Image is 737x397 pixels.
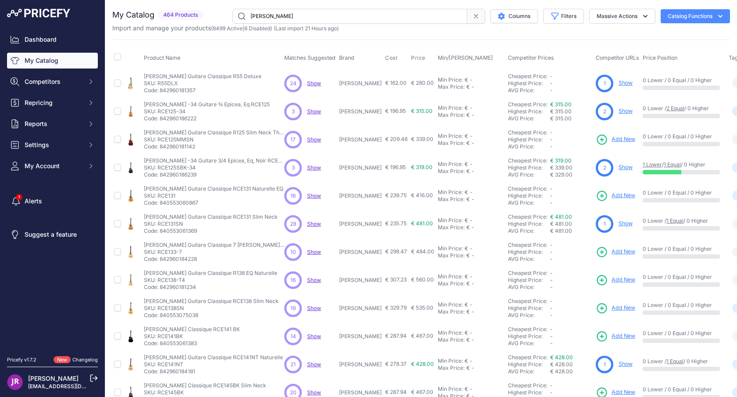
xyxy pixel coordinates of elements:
[290,304,296,312] span: 19
[438,83,465,90] div: Max Price:
[158,10,204,20] span: 464 Products
[307,80,321,87] a: Show
[290,136,296,144] span: 17
[468,301,472,308] div: -
[411,220,433,227] span: € 481.00
[438,161,463,168] div: Min Price:
[643,133,720,140] p: 0 Lower / 0 Equal / 0 Higher
[550,312,553,318] span: -
[25,141,82,149] span: Settings
[508,136,550,143] div: Highest Price:
[550,87,553,94] span: -
[144,80,261,87] p: SKU: R55DLX
[211,25,272,32] span: ( | )
[385,79,407,86] span: € 162.00
[292,164,295,172] span: 3
[550,157,572,164] a: € 319.00
[508,101,547,108] a: Cheapest Price:
[144,340,240,347] p: Code: 840553061383
[550,129,553,136] span: -
[470,336,474,343] div: -
[144,115,270,122] p: Code: 842960186222
[468,76,472,83] div: -
[438,54,493,61] span: Min/[PERSON_NAME]
[307,192,321,199] a: Show
[465,76,468,83] div: €
[411,304,433,311] span: € 535.00
[411,79,434,86] span: € 280.00
[466,168,470,175] div: €
[385,220,407,227] span: € 235.75
[643,161,662,168] a: 1 Lower
[643,77,720,84] p: 0 Lower / 0 Equal / 0 Higher
[466,83,470,90] div: €
[468,329,472,336] div: -
[144,305,279,312] p: SKU: RCE138SN
[438,140,465,147] div: Max Price:
[643,161,720,168] p: / / 0 Higher
[508,284,550,291] div: AVG Price:
[468,105,472,112] div: -
[438,133,463,140] div: Min Price:
[466,140,470,147] div: €
[508,305,550,312] div: Highest Price:
[385,164,406,170] span: € 196.95
[666,105,684,112] a: 2 Equal
[144,277,277,284] p: SKU: RCE138-T4
[144,157,284,164] p: [PERSON_NAME] -34 Guitare 3/4 Epicea, Eq, Noir RCE125SBK
[72,357,98,363] a: Changelog
[465,133,468,140] div: €
[144,171,284,178] p: Code: 842960186239
[550,227,592,235] div: € 481.00
[144,284,277,291] p: Code: 842960181234
[411,248,434,255] span: € 484.00
[550,171,592,178] div: € 329.00
[508,143,550,150] div: AVG Price:
[7,74,98,90] button: Competitors
[292,108,295,115] span: 3
[604,79,606,87] span: 1
[290,192,296,200] span: 16
[550,277,553,283] span: -
[643,302,720,309] p: 0 Lower / 0 Equal / 0 Higher
[438,76,463,83] div: Min Price:
[290,220,296,228] span: 28
[339,136,382,143] p: [PERSON_NAME]
[411,276,434,283] span: € 560.00
[596,302,635,314] a: Add New
[612,332,635,340] span: Add New
[7,32,98,346] nav: Sidebar
[438,217,463,224] div: Min Price:
[339,277,382,284] p: [PERSON_NAME]
[339,333,382,340] p: [PERSON_NAME]
[7,116,98,132] button: Reports
[643,105,720,112] p: 0 Lower / / 0 Higher
[307,220,321,227] span: Show
[290,332,296,340] span: 14
[604,220,606,228] span: 1
[550,192,553,199] span: -
[438,301,463,308] div: Min Price:
[508,340,550,347] div: AVG Price:
[7,193,98,209] a: Alerts
[307,389,321,396] a: Show
[385,136,408,142] span: € 209.46
[307,136,321,143] span: Show
[550,143,553,150] span: -
[7,95,98,111] button: Repricing
[339,305,382,312] p: [PERSON_NAME]
[385,192,407,198] span: € 239.75
[508,333,550,340] div: Highest Price:
[466,252,470,259] div: €
[666,217,683,224] a: 1 Equal
[612,304,635,312] span: Add New
[508,164,550,171] div: Highest Price:
[438,105,463,112] div: Min Price:
[508,54,554,61] span: Competitor Prices
[144,129,284,136] p: [PERSON_NAME] Guitare Classique R125 Slim Neck Thinline
[339,192,382,199] p: [PERSON_NAME]
[470,83,474,90] div: -
[550,298,553,304] span: -
[7,9,70,18] img: Pricefy Logo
